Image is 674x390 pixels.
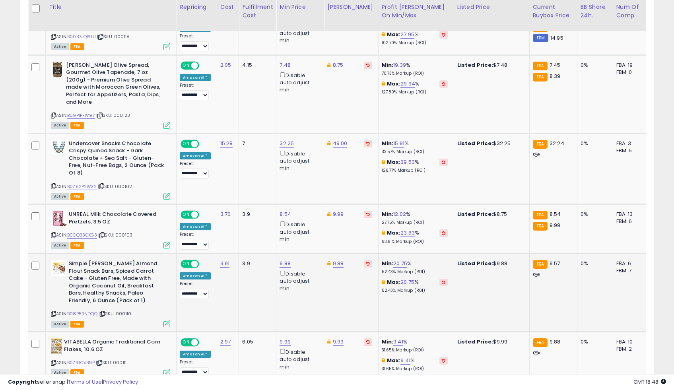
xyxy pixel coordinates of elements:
p: 52.43% Markup (ROI) [382,269,448,275]
div: Preset: [180,33,211,51]
div: FBA: 3 [616,140,643,147]
a: 9.41 [393,338,403,346]
b: Max: [387,357,401,364]
p: 31.65% Markup (ROI) [382,366,448,372]
b: Min: [382,140,394,147]
div: ASIN: [51,140,170,199]
a: 3.70 [220,210,231,218]
b: Max: [387,31,401,38]
img: 41Kf4QHYWbL._SL40_.jpg [51,211,67,227]
a: 9.41 [400,357,410,365]
b: Min: [382,338,394,345]
div: FBM: 2 [616,345,643,353]
div: 0% [581,62,607,69]
a: 20.75 [393,260,407,268]
b: Simple [PERSON_NAME] Almond Flour Snack Bars, Spiced Carrot Cake - Gluten Free, Made with Organic... [69,260,165,306]
div: % [382,80,448,95]
b: Max: [387,80,401,87]
span: ON [181,62,191,69]
div: Preset: [180,232,211,250]
small: FBA [533,222,548,231]
img: 41GKsvMDV9L._SL40_.jpg [51,62,64,78]
div: ASIN: [51,338,170,375]
a: 20.75 [400,278,414,286]
a: 9.99 [333,210,344,218]
a: B07RTCVBNP [67,359,95,366]
div: Repricing [180,3,214,11]
a: 9.88 [333,260,344,268]
div: Num of Comp. [616,3,645,19]
div: Profit [PERSON_NAME] on Min/Max [382,3,451,19]
div: BB Share 24h. [581,3,610,19]
span: 2025-10-12 18:48 GMT [633,378,666,386]
span: | SKU: 000103 [98,232,132,238]
span: 14.95 [550,34,563,42]
div: Disable auto adjust min [280,220,318,243]
div: Disable auto adjust min [280,149,318,172]
span: FBA [70,193,84,200]
a: Terms of Use [68,378,102,386]
div: $9.99 [457,338,523,345]
div: ASIN: [51,12,170,49]
div: % [382,357,448,372]
i: Revert to store-level Max Markup [442,231,445,235]
div: Disable auto adjust min [280,269,318,292]
span: ON [181,261,191,268]
span: | SKU: 000118 [97,33,130,40]
b: Listed Price: [457,140,493,147]
span: 32.24 [550,140,564,147]
span: | SKU: 000110 [99,310,131,317]
span: All listings currently available for purchase on Amazon [51,193,69,200]
span: FBA [70,242,84,249]
p: 127.80% Markup (ROI) [382,89,448,95]
div: [PERSON_NAME] [327,3,375,11]
a: 49.00 [333,140,348,147]
a: 9.88 [280,260,291,268]
span: FBA [70,122,84,129]
small: FBA [533,140,548,149]
div: 0% [581,260,607,267]
div: Disable auto adjust min [280,21,318,45]
b: Min: [382,61,394,69]
div: Preset: [180,281,211,299]
span: All listings currently available for purchase on Amazon [51,321,69,328]
div: Listed Price [457,3,526,11]
div: Preset: [180,161,211,179]
div: Amazon AI * [180,223,211,230]
span: 7.45 [550,61,561,69]
div: Disable auto adjust min [280,347,318,371]
div: ASIN: [51,62,170,128]
span: ON [181,211,191,218]
p: 33.57% Markup (ROI) [382,149,448,155]
span: | SKU: 000102 [98,183,132,190]
b: Listed Price: [457,61,493,69]
a: 29.94 [400,80,415,88]
b: Min: [382,260,394,267]
div: ASIN: [51,211,170,248]
div: FBA: 6 [616,260,643,267]
div: Preset: [180,359,211,377]
div: % [382,211,448,225]
div: % [382,279,448,293]
p: 31.65% Markup (ROI) [382,347,448,353]
div: FBM: 5 [616,147,643,154]
div: $32.25 [457,140,523,147]
span: OFF [198,62,211,69]
a: B0037JQPUU [67,33,96,40]
span: All listings currently available for purchase on Amazon [51,122,69,129]
a: 2.05 [220,61,231,69]
span: 8.39 [550,72,561,80]
b: Listed Price: [457,210,493,218]
div: seller snap | | [8,378,138,386]
span: ON [181,339,191,346]
div: FBA: 10 [616,338,643,345]
div: FBA: 19 [616,62,643,69]
div: 6.05 [242,338,270,345]
a: 2.97 [220,338,231,346]
div: 4.15 [242,62,270,69]
a: 12.02 [393,210,406,218]
a: 27.95 [400,31,414,39]
a: 23.63 [400,229,415,237]
small: FBA [533,62,548,70]
p: 27.75% Markup (ROI) [382,220,448,225]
